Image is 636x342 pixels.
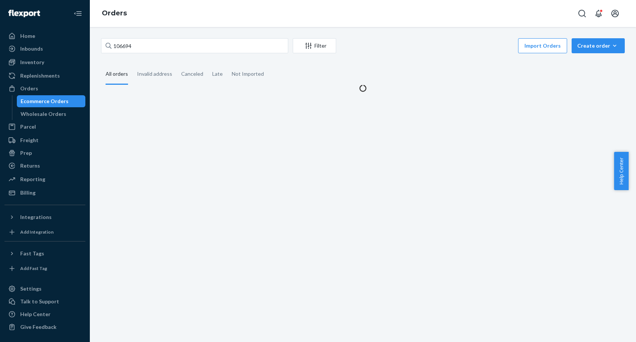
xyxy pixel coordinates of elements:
[4,247,85,259] button: Fast Tags
[20,45,43,52] div: Inbounds
[4,43,85,55] a: Inbounds
[4,160,85,172] a: Returns
[4,187,85,199] a: Billing
[4,82,85,94] a: Orders
[212,64,223,84] div: Late
[101,38,288,53] input: Search orders
[20,265,47,271] div: Add Fast Tag
[20,323,57,331] div: Give Feedback
[4,308,85,320] a: Help Center
[20,310,51,318] div: Help Center
[518,38,567,53] button: Import Orders
[20,175,45,183] div: Reporting
[4,262,85,274] a: Add Fast Tag
[4,211,85,223] button: Integrations
[4,295,85,307] a: Talk to Support
[608,6,623,21] button: Open account menu
[572,38,625,53] button: Create order
[106,64,128,85] div: All orders
[8,10,40,17] img: Flexport logo
[20,123,36,130] div: Parcel
[20,298,59,305] div: Talk to Support
[20,213,52,221] div: Integrations
[4,321,85,333] button: Give Feedback
[575,6,590,21] button: Open Search Box
[4,226,85,238] a: Add Integration
[20,149,32,157] div: Prep
[614,152,629,190] button: Help Center
[4,56,85,68] a: Inventory
[4,134,85,146] a: Freight
[4,147,85,159] a: Prep
[20,229,54,235] div: Add Integration
[137,64,172,84] div: Invalid address
[293,42,336,49] div: Filter
[4,121,85,133] a: Parcel
[17,95,86,107] a: Ecommerce Orders
[4,30,85,42] a: Home
[577,42,619,49] div: Create order
[4,283,85,295] a: Settings
[70,6,85,21] button: Close Navigation
[17,108,86,120] a: Wholesale Orders
[20,189,36,196] div: Billing
[20,32,35,40] div: Home
[20,72,60,79] div: Replenishments
[591,6,606,21] button: Open notifications
[96,3,133,24] ol: breadcrumbs
[20,58,44,66] div: Inventory
[232,64,264,84] div: Not Imported
[102,9,127,17] a: Orders
[181,64,203,84] div: Canceled
[4,173,85,185] a: Reporting
[293,38,336,53] button: Filter
[4,70,85,82] a: Replenishments
[20,250,44,257] div: Fast Tags
[21,110,66,118] div: Wholesale Orders
[20,162,40,169] div: Returns
[20,285,42,292] div: Settings
[21,97,69,105] div: Ecommerce Orders
[20,136,39,144] div: Freight
[20,85,38,92] div: Orders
